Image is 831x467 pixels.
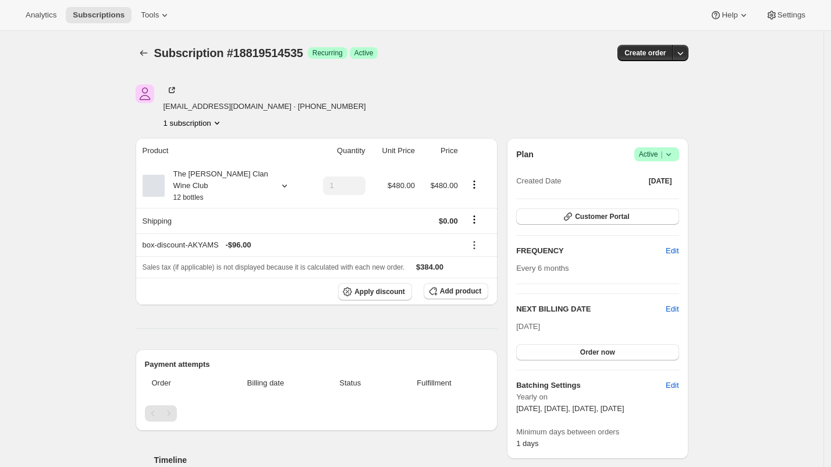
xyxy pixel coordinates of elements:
span: [DATE] [649,176,672,186]
div: The [PERSON_NAME] Clan Wine Club [165,168,269,203]
span: Customer Portal [575,212,629,221]
span: Fulfillment [387,377,481,389]
button: Shipping actions [465,213,484,226]
span: Order now [580,348,615,357]
span: Subscriptions [73,10,125,20]
span: Tools [141,10,159,20]
h2: Plan [516,148,534,160]
th: Quantity [307,138,368,164]
span: [EMAIL_ADDRESS][DOMAIN_NAME] · [PHONE_NUMBER] [164,101,366,112]
span: Sales tax (if applicable) is not displayed because it is calculated with each new order. [143,263,405,271]
div: box-discount-AKYAMS [143,239,458,251]
th: Price [418,138,461,164]
button: Analytics [19,7,63,23]
span: Analytics [26,10,56,20]
span: Add product [440,286,481,296]
span: Edit [666,380,679,391]
span: 1 days [516,439,538,448]
button: Customer Portal [516,208,679,225]
th: Product [136,138,307,164]
button: Add product [424,283,488,299]
span: null null [136,84,154,103]
span: Active [639,148,674,160]
button: Settings [759,7,812,23]
button: Order now [516,344,679,360]
span: $384.00 [416,263,443,271]
th: Unit Price [369,138,418,164]
span: $0.00 [439,217,458,225]
th: Order [145,370,215,396]
h6: Batching Settings [516,380,666,391]
button: Edit [659,376,686,395]
button: Edit [659,242,686,260]
th: Shipping [136,208,307,233]
span: Yearly on [516,391,679,403]
h2: Payment attempts [145,359,489,370]
nav: Pagination [145,405,489,422]
span: - $96.00 [225,239,251,251]
span: Every 6 months [516,264,569,273]
span: [DATE], [DATE], [DATE], [DATE] [516,404,624,413]
button: Product actions [164,117,223,129]
h2: NEXT BILLING DATE [516,303,666,315]
span: Create order [624,48,666,58]
span: Subscription #18819514535 [154,47,303,59]
button: Apply discount [338,283,412,300]
button: Create order [617,45,673,61]
span: Created Date [516,175,561,187]
span: Edit [666,245,679,257]
h2: FREQUENCY [516,245,666,257]
button: Subscriptions [136,45,152,61]
span: $480.00 [431,181,458,190]
span: Help [722,10,737,20]
small: 12 bottles [173,193,204,201]
span: $480.00 [388,181,415,190]
h2: Timeline [154,454,498,466]
button: Subscriptions [66,7,132,23]
button: [DATE] [642,173,679,189]
span: Recurring [312,48,343,58]
button: Product actions [465,178,484,191]
span: Status [321,377,380,389]
button: Help [703,7,756,23]
span: | [660,150,662,159]
span: [DATE] [516,322,540,331]
button: Edit [666,303,679,315]
span: Active [354,48,374,58]
span: Billing date [218,377,314,389]
span: Apply discount [354,287,405,296]
span: Minimum days between orders [516,426,679,438]
button: Tools [134,7,177,23]
span: Settings [777,10,805,20]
